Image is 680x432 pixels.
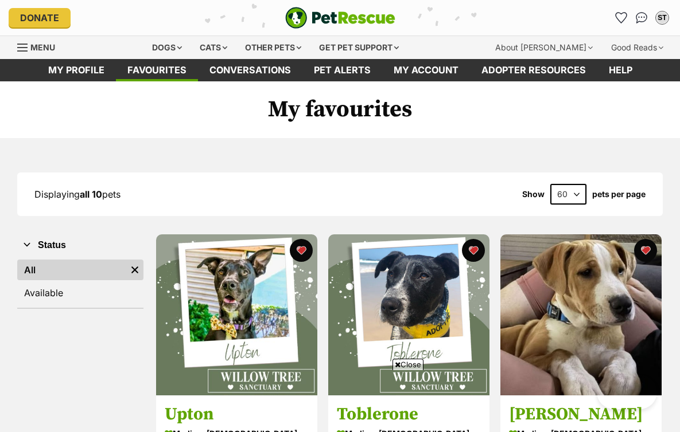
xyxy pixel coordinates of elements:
[592,190,646,199] label: pets per page
[328,234,489,395] img: Toblerone
[80,188,102,200] strong: all 10
[656,12,668,23] div: ST
[34,188,121,200] span: Displaying pets
[17,257,143,308] div: Status
[131,375,549,426] iframe: Advertisement
[17,36,63,57] a: Menu
[285,7,395,29] a: PetRescue
[156,234,317,395] img: Upton
[597,59,644,81] a: Help
[17,282,143,303] a: Available
[382,59,470,81] a: My account
[126,260,143,280] a: Remove filter
[9,8,71,28] a: Donate
[17,260,126,280] a: All
[116,59,198,81] a: Favourites
[198,59,302,81] a: conversations
[522,190,545,199] span: Show
[603,36,671,59] div: Good Reads
[632,9,651,27] a: Conversations
[462,239,485,262] button: favourite
[636,12,648,23] img: chat-41dd97257d64d25036548639549fe6c8038ab92f7586957e7f3b1b290dea8141.svg
[302,59,382,81] a: Pet alerts
[311,36,407,59] div: Get pet support
[634,239,657,262] button: favourite
[17,238,143,253] button: Status
[470,59,597,81] a: Adopter resources
[192,36,235,59] div: Cats
[597,375,657,409] iframe: Help Scout Beacon - Open
[30,42,55,52] span: Menu
[290,239,313,262] button: favourite
[487,36,601,59] div: About [PERSON_NAME]
[509,404,653,426] h3: [PERSON_NAME]
[393,359,423,370] span: Close
[653,9,671,27] button: My account
[237,36,309,59] div: Other pets
[37,59,116,81] a: My profile
[285,7,395,29] img: logo-e224e6f780fb5917bec1dbf3a21bbac754714ae5b6737aabdf751b685950b380.svg
[612,9,671,27] ul: Account quick links
[144,36,190,59] div: Dogs
[612,9,630,27] a: Favourites
[500,234,662,395] img: Larry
